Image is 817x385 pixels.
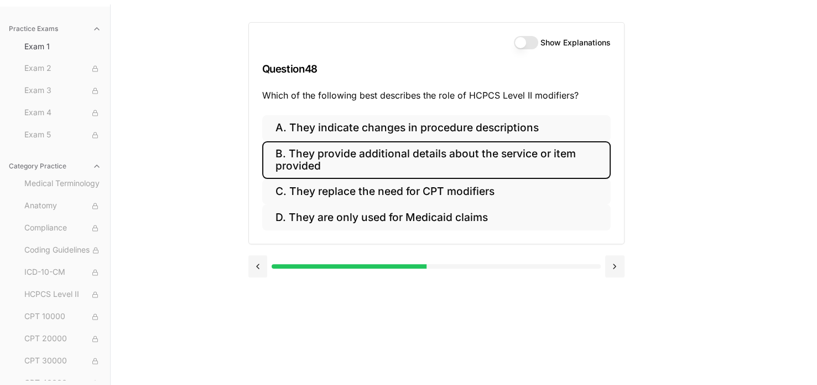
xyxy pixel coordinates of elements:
span: Exam 1 [24,41,101,52]
button: Compliance [20,219,106,237]
label: Show Explanations [540,39,611,47]
button: Exam 5 [20,126,106,144]
span: HCPCS Level II [24,289,101,301]
button: CPT 10000 [20,308,106,326]
button: Category Practice [4,157,106,175]
button: HCPCS Level II [20,286,106,304]
span: Anatomy [24,200,101,212]
button: B. They provide additional details about the service or item provided [262,141,611,179]
span: CPT 20000 [24,333,101,345]
h3: Question 48 [262,53,611,85]
span: Medical Terminology [24,178,101,190]
span: Coding Guidelines [24,244,101,256]
button: Anatomy [20,197,106,215]
span: Exam 5 [24,129,101,141]
button: C. They replace the need for CPT modifiers [262,179,611,205]
button: D. They are only used for Medicaid claims [262,204,611,230]
button: Coding Guidelines [20,242,106,259]
span: Exam 2 [24,63,101,75]
span: CPT 10000 [24,311,101,323]
button: Exam 4 [20,104,106,122]
button: A. They indicate changes in procedure descriptions [262,115,611,141]
span: ICD-10-CM [24,266,101,279]
button: CPT 20000 [20,330,106,348]
span: Exam 4 [24,107,101,119]
button: ICD-10-CM [20,264,106,281]
button: Practice Exams [4,20,106,38]
button: Medical Terminology [20,175,106,193]
span: Exam 3 [24,85,101,97]
button: CPT 30000 [20,352,106,370]
span: Compliance [24,222,101,234]
span: CPT 30000 [24,355,101,367]
button: Exam 1 [20,38,106,55]
button: Exam 3 [20,82,106,100]
button: Exam 2 [20,60,106,78]
p: Which of the following best describes the role of HCPCS Level II modifiers? [262,89,611,102]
